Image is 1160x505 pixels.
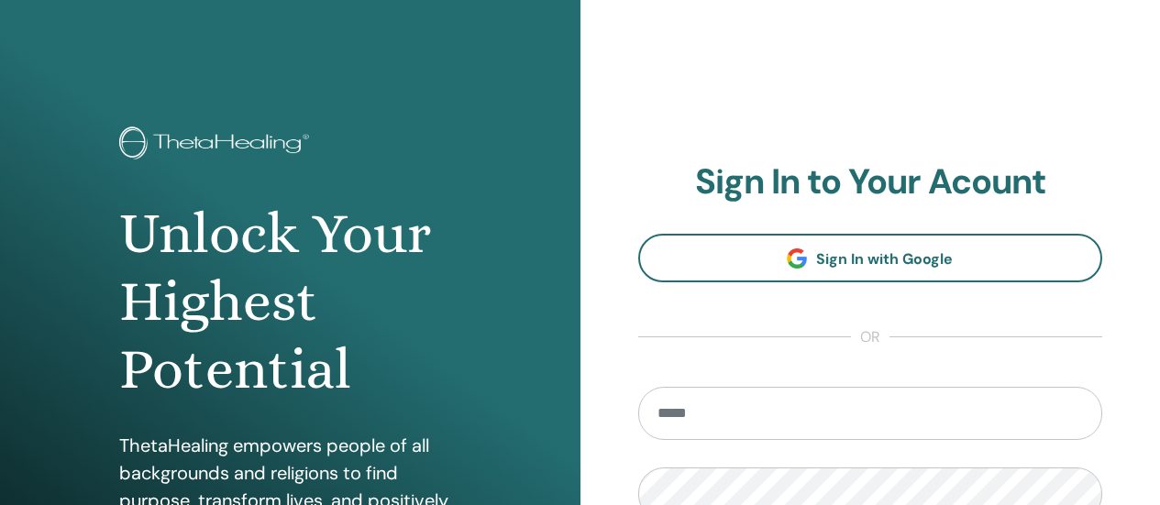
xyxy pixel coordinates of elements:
span: Sign In with Google [816,249,953,269]
h1: Unlock Your Highest Potential [119,200,460,404]
a: Sign In with Google [638,234,1103,282]
h2: Sign In to Your Acount [638,161,1103,203]
span: or [851,326,889,348]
